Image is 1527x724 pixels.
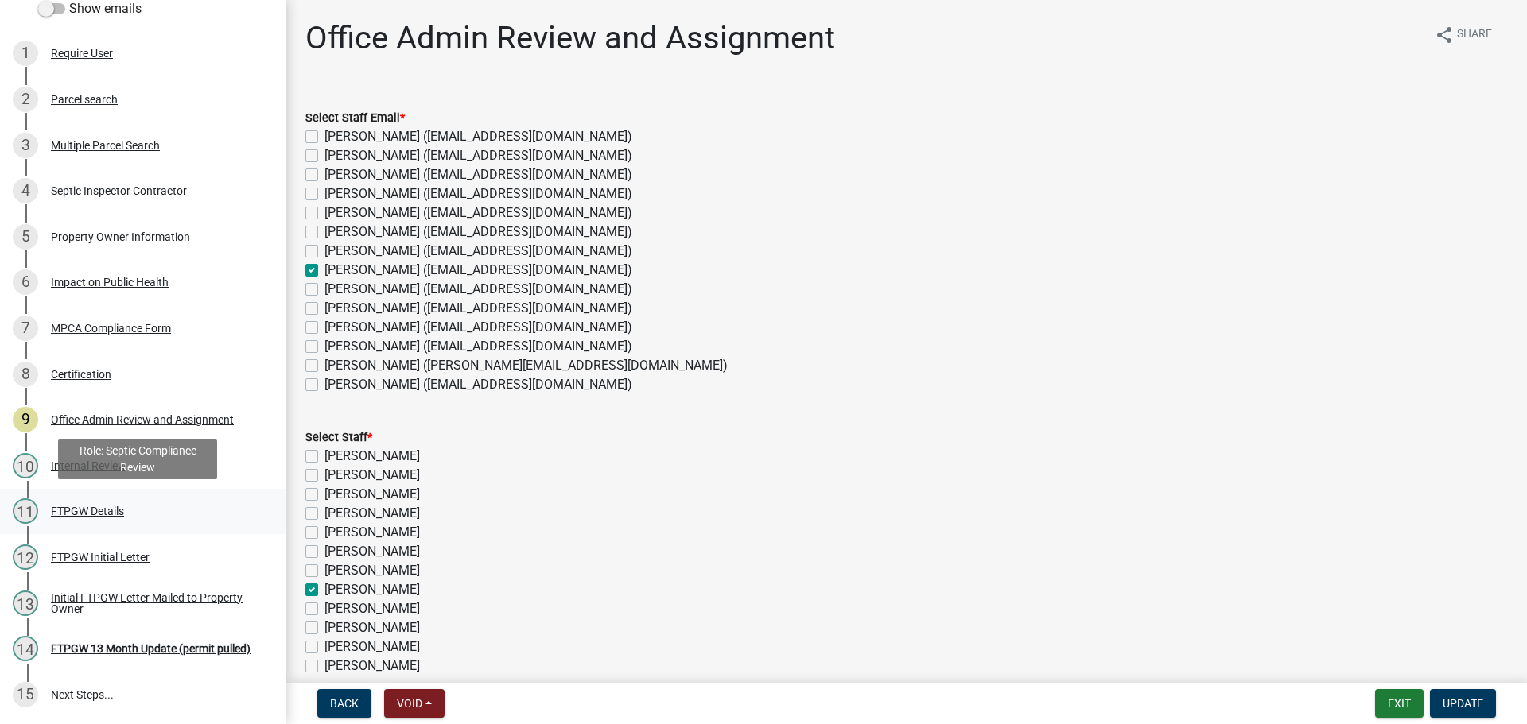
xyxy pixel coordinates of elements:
[51,48,113,59] div: Require User
[51,94,118,105] div: Parcel search
[324,375,632,394] label: [PERSON_NAME] ([EMAIL_ADDRESS][DOMAIN_NAME])
[51,231,190,242] div: Property Owner Information
[51,369,111,380] div: Certification
[330,697,359,710] span: Back
[324,504,420,523] label: [PERSON_NAME]
[324,637,420,656] label: [PERSON_NAME]
[384,689,445,718] button: Void
[324,466,420,485] label: [PERSON_NAME]
[1430,689,1496,718] button: Update
[324,580,420,599] label: [PERSON_NAME]
[324,356,728,375] label: [PERSON_NAME] ([PERSON_NAME][EMAIL_ADDRESS][DOMAIN_NAME])
[13,362,38,387] div: 8
[305,113,405,124] label: Select Staff Email
[317,689,371,718] button: Back
[324,656,420,676] label: [PERSON_NAME]
[13,41,38,66] div: 1
[324,447,420,466] label: [PERSON_NAME]
[324,676,420,695] label: [PERSON_NAME]
[324,184,632,203] label: [PERSON_NAME] ([EMAIL_ADDRESS][DOMAIN_NAME])
[324,599,420,618] label: [PERSON_NAME]
[13,682,38,707] div: 15
[324,561,420,580] label: [PERSON_NAME]
[324,318,632,337] label: [PERSON_NAME] ([EMAIL_ADDRESS][DOMAIN_NAME])
[13,269,38,295] div: 6
[51,552,150,563] div: FTPGW Initial Letter
[13,636,38,661] div: 14
[51,592,261,614] div: Initial FTPGW Letter Mailed to Property Owner
[324,299,632,318] label: [PERSON_NAME] ([EMAIL_ADDRESS][DOMAIN_NAME])
[324,280,632,299] label: [PERSON_NAME] ([EMAIL_ADDRESS][DOMAIN_NAME])
[51,185,187,196] div: Septic Inspector Contractor
[324,337,632,356] label: [PERSON_NAME] ([EMAIL_ADDRESS][DOMAIN_NAME])
[13,316,38,341] div: 7
[58,439,217,479] div: Role: Septic Compliance Review
[1435,25,1454,45] i: share
[13,224,38,250] div: 5
[305,19,835,57] h1: Office Admin Review and Assignment
[324,146,632,165] label: [PERSON_NAME] ([EMAIL_ADDRESS][DOMAIN_NAME])
[13,133,38,158] div: 3
[1375,689,1424,718] button: Exit
[1422,19,1505,50] button: shareShare
[51,414,234,425] div: Office Admin Review and Assignment
[324,618,420,637] label: [PERSON_NAME]
[324,523,420,542] label: [PERSON_NAME]
[324,485,420,504] label: [PERSON_NAME]
[13,87,38,112] div: 2
[13,407,38,432] div: 9
[324,165,632,184] label: [PERSON_NAME] ([EMAIL_ADDRESS][DOMAIN_NAME])
[13,544,38,570] div: 12
[51,460,126,471] div: Internal Review
[324,242,632,261] label: [PERSON_NAME] ([EMAIL_ADDRESS][DOMAIN_NAME])
[51,277,169,288] div: Impact on Public Health
[324,261,632,280] label: [PERSON_NAME] ([EMAIL_ADDRESS][DOMAIN_NAME])
[397,697,422,710] span: Void
[51,323,171,334] div: MPCA Compliance Form
[324,203,632,223] label: [PERSON_NAME] ([EMAIL_ADDRESS][DOMAIN_NAME])
[13,498,38,524] div: 11
[51,643,251,654] div: FTPGW 13 Month Update (permit pulled)
[13,178,38,203] div: 4
[13,590,38,616] div: 13
[1457,25,1492,45] span: Share
[13,453,38,478] div: 10
[1443,697,1483,710] span: Update
[324,223,632,242] label: [PERSON_NAME] ([EMAIL_ADDRESS][DOMAIN_NAME])
[305,432,372,443] label: Select Staff
[51,140,160,151] div: Multiple Parcel Search
[324,542,420,561] label: [PERSON_NAME]
[51,505,124,517] div: FTPGW Details
[324,127,632,146] label: [PERSON_NAME] ([EMAIL_ADDRESS][DOMAIN_NAME])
